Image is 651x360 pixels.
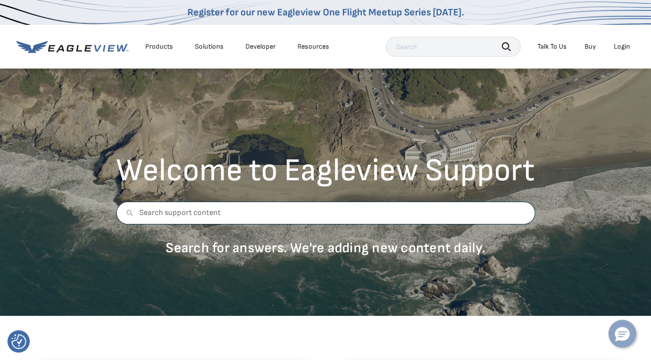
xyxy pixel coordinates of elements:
a: Buy [585,42,596,51]
h2: Welcome to Eagleview Support [116,155,535,187]
div: Resources [297,42,329,51]
input: Search [386,37,521,57]
img: Revisit consent button [11,334,26,349]
a: Developer [245,42,276,51]
div: Products [145,42,173,51]
a: Register for our new Eagleview One Flight Meetup Series [DATE]. [187,6,464,18]
div: Talk To Us [537,42,567,51]
div: Solutions [195,42,224,51]
div: Login [614,42,630,51]
input: Search support content [116,202,535,224]
p: Search for answers. We're adding new content daily. [116,239,535,257]
button: Hello, have a question? Let’s chat. [608,320,636,348]
button: Consent Preferences [11,334,26,349]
